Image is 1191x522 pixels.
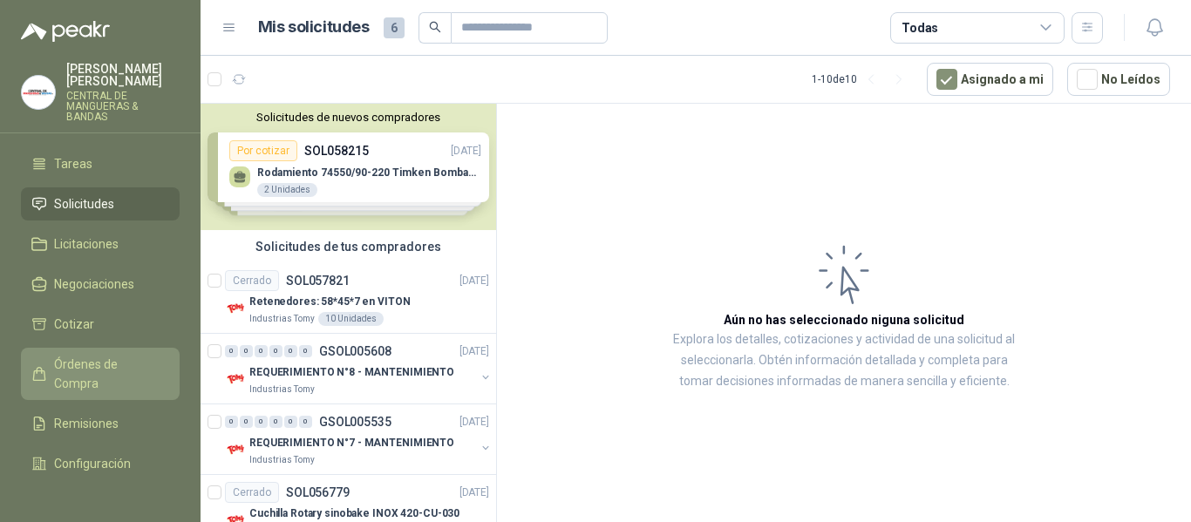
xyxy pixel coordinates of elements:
div: Todas [902,18,938,37]
p: [DATE] [459,485,489,501]
span: Solicitudes [54,194,114,214]
img: Logo peakr [21,21,110,42]
p: [PERSON_NAME] [PERSON_NAME] [66,63,180,87]
p: Industrias Tomy [249,453,315,467]
a: 0 0 0 0 0 0 GSOL005608[DATE] Company LogoREQUERIMIENTO N°8 - MANTENIMIENTOIndustrias Tomy [225,341,493,397]
div: 0 [240,345,253,357]
a: CerradoSOL057821[DATE] Company LogoRetenedores: 58*45*7 en VITONIndustrias Tomy10 Unidades [201,263,496,334]
span: Remisiones [54,414,119,433]
h3: Aún no has seleccionado niguna solicitud [724,310,964,329]
p: REQUERIMIENTO N°7 - MANTENIMIENTO [249,435,454,451]
a: Licitaciones [21,227,180,261]
div: 0 [240,416,253,428]
p: Industrias Tomy [249,383,315,397]
a: Negociaciones [21,268,180,301]
img: Company Logo [225,298,246,319]
img: Company Logo [225,439,246,460]
p: SOL056779 [286,486,350,498]
span: Tareas [54,154,92,173]
a: Cotizar [21,308,180,341]
p: [DATE] [459,273,489,289]
div: Cerrado [225,482,279,503]
div: 0 [299,416,312,428]
a: 0 0 0 0 0 0 GSOL005535[DATE] Company LogoREQUERIMIENTO N°7 - MANTENIMIENTOIndustrias Tomy [225,411,493,467]
p: Cuchilla Rotary sinobake INOX 420-CU-030 [249,505,459,522]
a: Configuración [21,447,180,480]
button: No Leídos [1067,63,1170,96]
h1: Mis solicitudes [258,15,370,40]
p: Retenedores: 58*45*7 en VITON [249,294,411,310]
span: Cotizar [54,315,94,334]
button: Solicitudes de nuevos compradores [208,111,489,124]
span: search [429,21,441,33]
p: GSOL005608 [319,345,391,357]
span: Licitaciones [54,234,119,254]
div: 0 [299,345,312,357]
p: REQUERIMIENTO N°8 - MANTENIMIENTO [249,364,454,381]
div: Solicitudes de nuevos compradoresPor cotizarSOL058215[DATE] Rodamiento 74550/90-220 Timken BombaV... [201,104,496,230]
span: Órdenes de Compra [54,355,163,393]
span: Configuración [54,454,131,473]
a: Órdenes de Compra [21,348,180,400]
div: Solicitudes de tus compradores [201,230,496,263]
button: Asignado a mi [927,63,1053,96]
a: Tareas [21,147,180,180]
p: GSOL005535 [319,416,391,428]
span: 6 [384,17,405,38]
div: 0 [269,416,282,428]
img: Company Logo [225,369,246,390]
div: 0 [284,416,297,428]
a: Remisiones [21,407,180,440]
div: Cerrado [225,270,279,291]
div: 0 [255,345,268,357]
p: SOL057821 [286,275,350,287]
div: 10 Unidades [318,312,384,326]
a: Solicitudes [21,187,180,220]
div: 0 [225,416,238,428]
div: 1 - 10 de 10 [812,65,913,93]
div: 0 [225,345,238,357]
p: Industrias Tomy [249,312,315,326]
div: 0 [284,345,297,357]
div: 0 [255,416,268,428]
p: [DATE] [459,414,489,430]
p: Explora los detalles, cotizaciones y actividad de una solicitud al seleccionarla. Obtén informaci... [671,329,1017,392]
img: Company Logo [22,76,55,109]
div: 0 [269,345,282,357]
p: [DATE] [459,343,489,360]
span: Negociaciones [54,275,134,294]
p: CENTRAL DE MANGUERAS & BANDAS [66,91,180,122]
